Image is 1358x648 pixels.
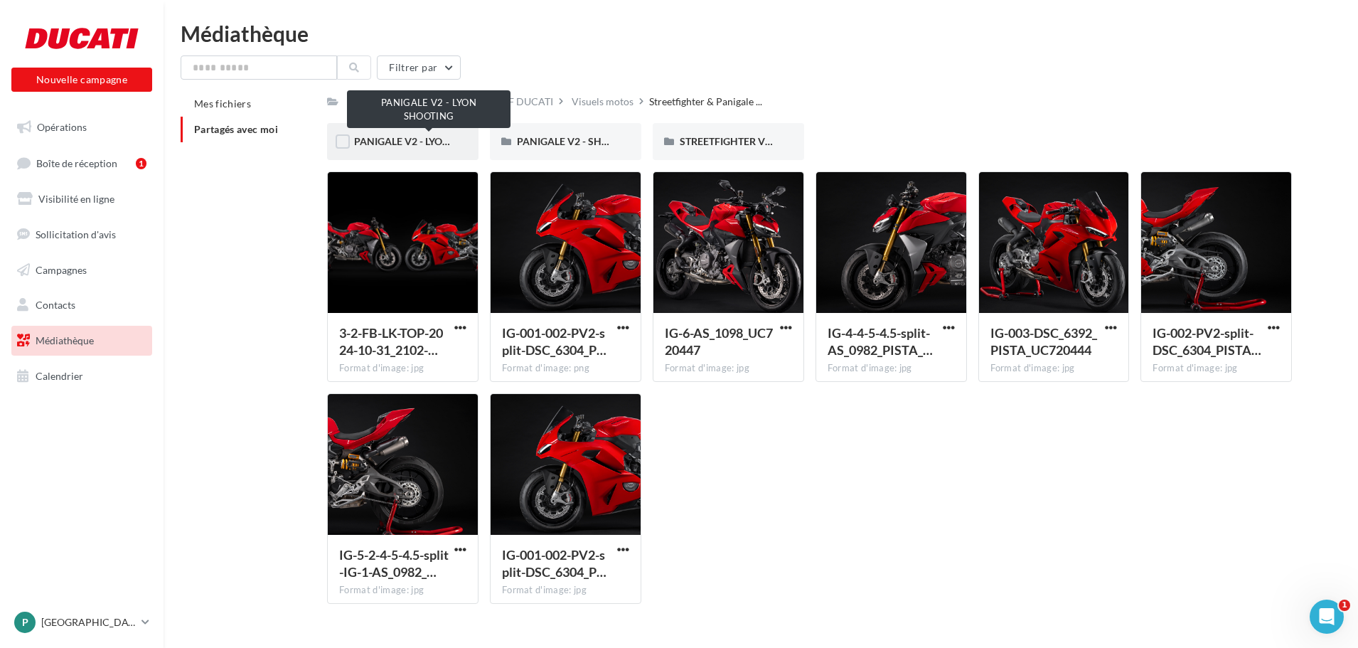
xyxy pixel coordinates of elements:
span: IG-5-2-4-5-4.5-split-IG-1-AS_0982_PISTA_03_UC720446 [339,547,449,580]
span: Boîte de réception [36,156,117,169]
div: 1 [136,158,146,169]
span: 1 [1339,600,1350,611]
span: Mes fichiers [194,97,251,110]
span: PANIGALE V2 - SHOOTING [GEOGRAPHIC_DATA] [517,135,742,147]
span: Campagnes [36,263,87,275]
div: Format d'image: jpg [339,362,466,375]
span: IG-003-DSC_6392_PISTA_UC720444 [990,325,1097,358]
span: 3-2-FB-LK-TOP-2024-10-31_2102-V22Q-combo_UC720440 [339,325,443,358]
div: Format d'image: jpg [828,362,955,375]
button: Nouvelle campagne [11,68,152,92]
span: P [22,615,28,630]
span: Opérations [37,121,87,133]
div: Format d'image: jpg [1153,362,1280,375]
div: Format d'image: png [502,362,629,375]
span: IG-4-4-5-4.5-split-AS_0982_PISTA_01_UC720445 [828,325,933,358]
a: Calendrier [9,361,155,391]
a: Médiathèque [9,326,155,356]
div: Format d'image: jpg [339,584,466,597]
span: PANIGALE V2 - LYON SHOOTING [354,135,504,147]
span: STREETFIGHTER V2 - SHOOTING [GEOGRAPHIC_DATA] [680,135,933,147]
span: Streetfighter & Panigale ... [649,95,762,109]
a: Opérations [9,112,155,142]
a: Contacts [9,290,155,320]
a: Sollicitation d'avis [9,220,155,250]
span: IG-6-AS_1098_UC720447 [665,325,773,358]
a: Boîte de réception1 [9,148,155,179]
span: IG-001-002-PV2-split-DSC_6304_PISTA_01_UC720442 [502,325,606,358]
div: Visuels motos [572,95,633,109]
button: Filtrer par [377,55,461,80]
span: Sollicitation d'avis [36,228,116,240]
span: IG-001-002-PV2-split-DSC_6304_PISTA_01_UC720442 [502,547,606,580]
span: Calendrier [36,370,83,382]
p: [GEOGRAPHIC_DATA] [41,615,136,630]
div: Médiathèque [181,23,1341,44]
div: Format d'image: jpg [502,584,629,597]
span: Partagés avec moi [194,123,278,135]
span: Contacts [36,299,75,311]
div: Format d'image: jpg [990,362,1118,375]
span: Médiathèque [36,334,94,346]
a: Visibilité en ligne [9,184,155,214]
a: Campagnes [9,255,155,285]
span: IG-002-PV2-split-DSC_6304_PISTA_03_UC720443 [1153,325,1261,358]
iframe: Intercom live chat [1310,600,1344,634]
div: Format d'image: jpg [665,362,792,375]
a: P [GEOGRAPHIC_DATA] [11,609,152,636]
span: Visibilité en ligne [38,193,114,205]
div: PANIGALE V2 - LYON SHOOTING [347,90,510,128]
